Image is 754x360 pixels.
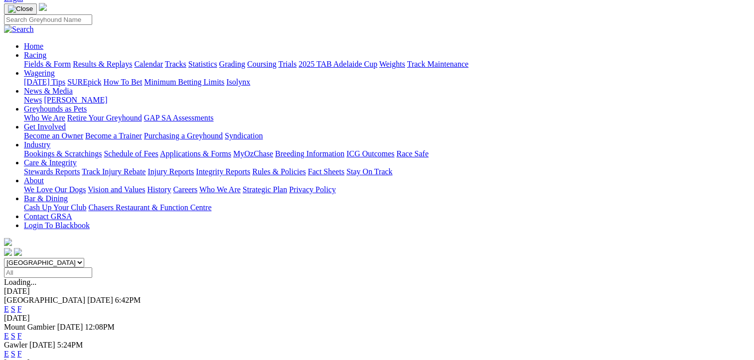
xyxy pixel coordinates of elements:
a: Racing [24,51,46,59]
a: Weights [379,60,405,68]
a: E [4,305,9,313]
a: Who We Are [199,185,241,194]
img: facebook.svg [4,248,12,256]
img: Close [8,5,33,13]
a: S [11,332,15,340]
a: Wagering [24,69,55,77]
a: Login To Blackbook [24,221,90,230]
a: F [17,350,22,358]
a: Trials [278,60,297,68]
span: [DATE] [57,323,83,331]
a: [DATE] Tips [24,78,65,86]
a: Race Safe [396,149,428,158]
a: Cash Up Your Club [24,203,86,212]
div: Get Involved [24,131,750,140]
span: [DATE] [29,341,55,349]
a: F [17,332,22,340]
div: [DATE] [4,287,750,296]
a: F [17,305,22,313]
input: Select date [4,267,92,278]
span: [GEOGRAPHIC_DATA] [4,296,85,304]
a: Home [24,42,43,50]
a: Rules & Policies [252,167,306,176]
a: Bar & Dining [24,194,68,203]
span: 6:42PM [115,296,141,304]
img: logo-grsa-white.png [39,3,47,11]
a: Track Injury Rebate [82,167,146,176]
span: Gawler [4,341,27,349]
a: History [147,185,171,194]
div: Industry [24,149,750,158]
a: Retire Your Greyhound [67,114,142,122]
span: 12:08PM [85,323,115,331]
a: Contact GRSA [24,212,72,221]
a: 2025 TAB Adelaide Cup [299,60,377,68]
a: Fact Sheets [308,167,344,176]
a: Isolynx [226,78,250,86]
a: Injury Reports [148,167,194,176]
span: [DATE] [87,296,113,304]
img: twitter.svg [14,248,22,256]
a: Care & Integrity [24,158,77,167]
a: Integrity Reports [196,167,250,176]
a: [PERSON_NAME] [44,96,107,104]
a: Get Involved [24,122,66,131]
a: E [4,350,9,358]
input: Search [4,14,92,25]
button: Toggle navigation [4,3,37,14]
a: News & Media [24,87,73,95]
a: Purchasing a Greyhound [144,131,223,140]
a: Become a Trainer [85,131,142,140]
img: logo-grsa-white.png [4,238,12,246]
a: Stay On Track [346,167,392,176]
div: [DATE] [4,314,750,323]
div: Care & Integrity [24,167,750,176]
div: Wagering [24,78,750,87]
span: Loading... [4,278,36,286]
a: About [24,176,44,185]
a: Vision and Values [88,185,145,194]
div: News & Media [24,96,750,105]
a: Privacy Policy [289,185,336,194]
a: SUREpick [67,78,101,86]
div: Racing [24,60,750,69]
a: Applications & Forms [160,149,231,158]
img: Search [4,25,34,34]
a: Greyhounds as Pets [24,105,87,113]
a: We Love Our Dogs [24,185,86,194]
a: How To Bet [104,78,143,86]
a: Careers [173,185,197,194]
div: Bar & Dining [24,203,750,212]
a: News [24,96,42,104]
a: E [4,332,9,340]
span: Mount Gambier [4,323,55,331]
a: Calendar [134,60,163,68]
a: Grading [219,60,245,68]
a: Statistics [188,60,217,68]
div: About [24,185,750,194]
a: Syndication [225,131,263,140]
a: Track Maintenance [407,60,468,68]
a: S [11,350,15,358]
a: Industry [24,140,50,149]
span: 5:24PM [57,341,83,349]
a: GAP SA Assessments [144,114,214,122]
a: Schedule of Fees [104,149,158,158]
div: Greyhounds as Pets [24,114,750,122]
a: Breeding Information [275,149,344,158]
a: Become an Owner [24,131,83,140]
a: ICG Outcomes [346,149,394,158]
a: Results & Replays [73,60,132,68]
a: Chasers Restaurant & Function Centre [88,203,211,212]
a: Who We Are [24,114,65,122]
a: MyOzChase [233,149,273,158]
a: Tracks [165,60,186,68]
a: Bookings & Scratchings [24,149,102,158]
a: S [11,305,15,313]
a: Coursing [247,60,277,68]
a: Stewards Reports [24,167,80,176]
a: Minimum Betting Limits [144,78,224,86]
a: Strategic Plan [243,185,287,194]
a: Fields & Form [24,60,71,68]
